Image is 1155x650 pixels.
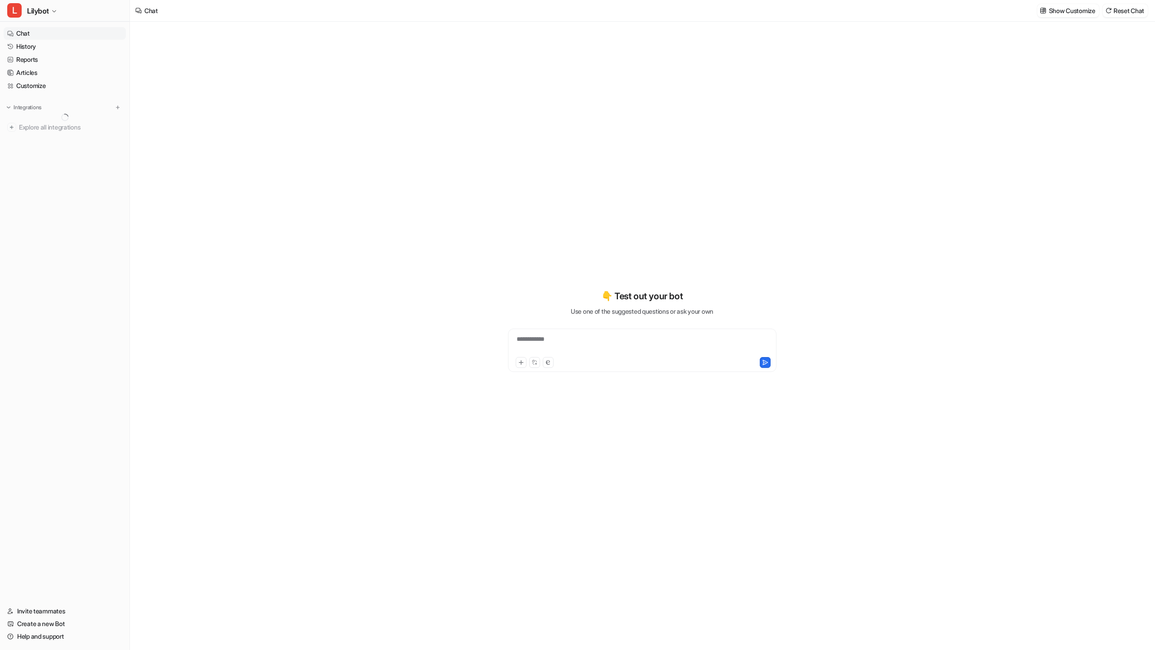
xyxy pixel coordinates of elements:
[1049,6,1095,15] p: Show Customize
[4,66,126,79] a: Articles
[144,6,158,15] div: Chat
[7,123,16,132] img: explore all integrations
[7,3,22,18] span: L
[4,27,126,40] a: Chat
[14,104,42,111] p: Integrations
[4,121,126,134] a: Explore all integrations
[4,79,126,92] a: Customize
[5,104,12,111] img: expand menu
[4,617,126,630] a: Create a new Bot
[4,103,44,112] button: Integrations
[115,104,121,111] img: menu_add.svg
[1037,4,1099,17] button: Show Customize
[4,40,126,53] a: History
[1105,7,1112,14] img: reset
[4,53,126,66] a: Reports
[1103,4,1148,17] button: Reset Chat
[19,120,122,135] span: Explore all integrations
[1040,7,1046,14] img: customize
[27,5,49,17] span: Lilybot
[571,306,713,316] p: Use one of the suggested questions or ask your own
[4,630,126,643] a: Help and support
[4,605,126,617] a: Invite teammates
[601,289,683,303] p: 👇 Test out your bot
